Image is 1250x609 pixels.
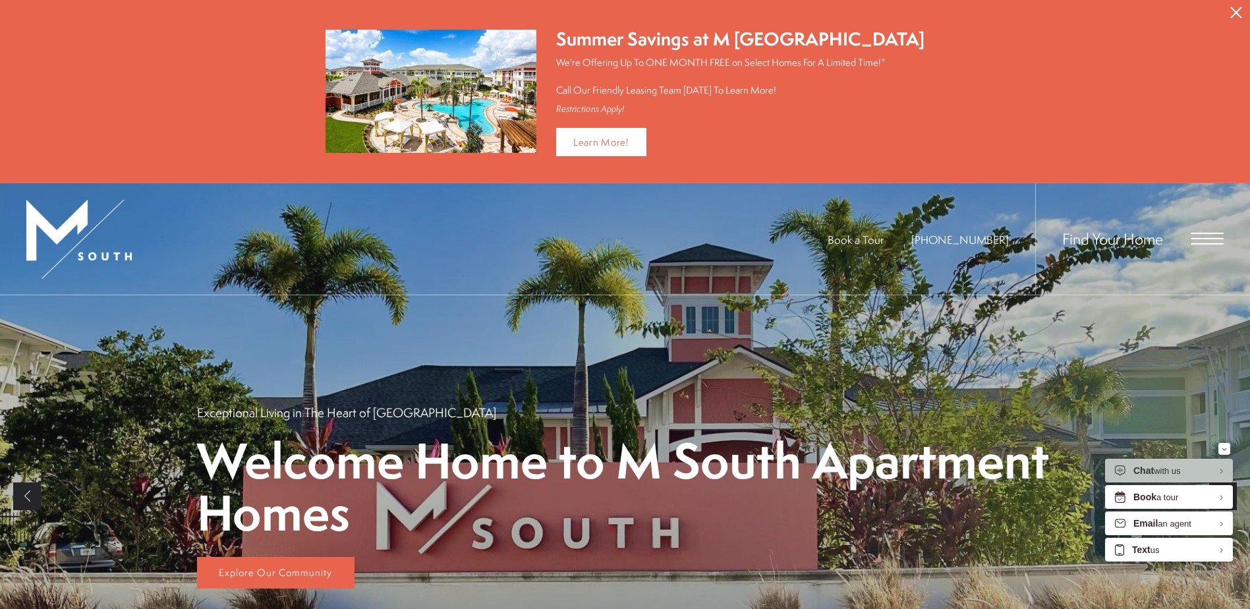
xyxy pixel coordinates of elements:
span: Explore Our Community [219,565,332,579]
p: We're Offering Up To ONE MONTH FREE on Select Homes For A Limited Time!* Call Our Friendly Leasin... [556,55,924,97]
a: Find Your Home [1062,228,1163,249]
a: Explore Our Community [197,557,355,589]
a: Call Us at 813-570-8014 [911,232,1009,247]
img: Summer Savings at M South Apartments [326,30,536,153]
a: Book a Tour [828,232,884,247]
a: Learn More! [556,128,646,156]
p: Exceptional Living in The Heart of [GEOGRAPHIC_DATA] [197,404,496,421]
img: MSouth [26,200,132,279]
p: Welcome Home to M South Apartment Homes [197,434,1054,538]
div: Summer Savings at M [GEOGRAPHIC_DATA] [556,26,924,52]
span: [PHONE_NUMBER] [911,232,1009,247]
button: Open Menu [1191,233,1224,245]
div: Restrictions Apply! [556,103,924,115]
a: Previous [13,482,41,510]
